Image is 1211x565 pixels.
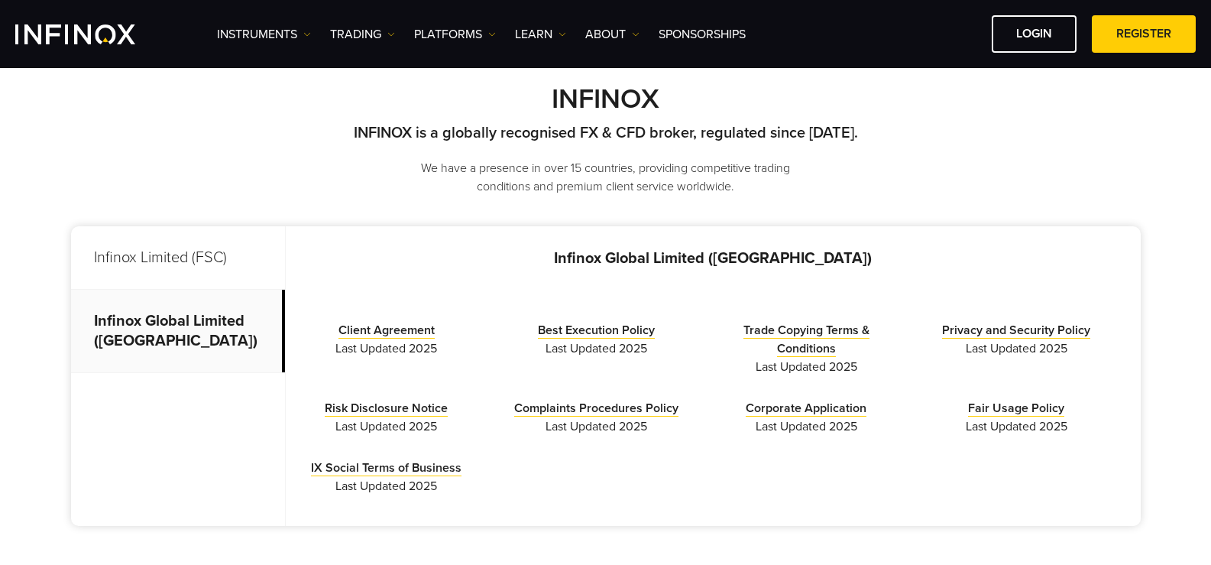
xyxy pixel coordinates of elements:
[414,25,496,44] a: PLATFORMS
[585,25,639,44] a: ABOUT
[325,401,448,417] a: Risk Disclosure Notice
[942,323,1090,339] a: Privacy and Security Policy
[1092,15,1196,53] a: REGISTER
[15,24,171,44] a: INFINOX Logo
[713,417,900,436] span: Last Updated 2025
[713,358,900,376] span: Last Updated 2025
[293,417,481,436] span: Last Updated 2025
[746,401,866,417] a: Corporate Application
[538,323,655,339] a: Best Execution Policy
[330,25,395,44] a: TRADING
[71,290,285,373] p: Infinox Global Limited ([GEOGRAPHIC_DATA])
[659,25,746,44] a: SPONSORSHIPS
[286,249,1141,268] p: Infinox Global Limited ([GEOGRAPHIC_DATA])
[396,159,816,196] p: We have a presence in over 15 countries, providing competitive trading conditions and premium cli...
[514,401,678,417] a: Complaints Procedures Policy
[311,460,461,476] a: IX Social Terms of Business
[552,83,659,115] strong: INFINOX
[71,226,285,290] p: Infinox Limited (FSC)
[992,15,1077,53] a: LOGIN
[354,124,858,142] strong: INFINOX is a globally recognised FX & CFD broker, regulated since [DATE].
[503,339,690,358] span: Last Updated 2025
[338,323,435,339] a: Client Agreement
[923,339,1110,358] span: Last Updated 2025
[293,339,481,358] span: Last Updated 2025
[968,401,1064,417] a: Fair Usage Policy
[217,25,311,44] a: Instruments
[923,417,1110,436] span: Last Updated 2025
[515,25,566,44] a: Learn
[293,477,481,495] span: Last Updated 2025
[503,417,690,436] span: Last Updated 2025
[743,323,869,357] a: Trade Copying Terms & Conditions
